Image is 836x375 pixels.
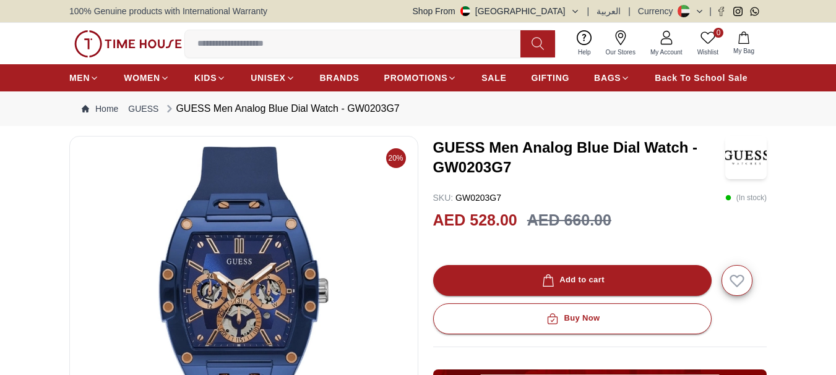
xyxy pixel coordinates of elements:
a: BAGS [594,67,630,89]
span: Back To School Sale [655,72,748,84]
a: Our Stores [598,28,643,59]
a: Help [571,28,598,59]
a: WOMEN [124,67,170,89]
a: Whatsapp [750,7,759,16]
a: 0Wishlist [690,28,726,59]
a: Home [82,103,118,115]
span: 20% [386,148,406,168]
span: Help [573,48,596,57]
a: SALE [481,67,506,89]
img: United Arab Emirates [460,6,470,16]
span: | [709,5,712,17]
img: ... [74,30,182,57]
span: My Bag [728,46,759,56]
div: GUESS Men Analog Blue Dial Watch - GW0203G7 [163,101,399,116]
a: UNISEX [251,67,295,89]
span: 100% Genuine products with International Warranty [69,5,267,17]
button: Add to cart [433,265,712,296]
span: | [628,5,631,17]
a: GIFTING [531,67,569,89]
div: Buy Now [544,311,600,326]
span: 0 [713,28,723,38]
span: SKU : [433,193,454,203]
nav: Breadcrumb [69,91,767,126]
h2: AED 528.00 [433,209,517,232]
span: KIDS [194,72,217,84]
a: KIDS [194,67,226,89]
span: Wishlist [692,48,723,57]
button: Shop From[GEOGRAPHIC_DATA] [413,5,580,17]
span: PROMOTIONS [384,72,448,84]
div: Add to cart [540,273,605,287]
span: BRANDS [320,72,360,84]
span: WOMEN [124,72,160,84]
span: GIFTING [531,72,569,84]
button: My Bag [726,29,762,58]
h3: GUESS Men Analog Blue Dial Watch - GW0203G7 [433,138,726,177]
span: MEN [69,72,90,84]
span: | [587,5,590,17]
span: My Account [645,48,687,57]
img: GUESS Men Analog Blue Dial Watch - GW0203G7 [725,136,767,179]
p: ( In stock ) [725,192,767,204]
span: Our Stores [601,48,640,57]
div: Currency [638,5,678,17]
a: Instagram [733,7,743,16]
a: BRANDS [320,67,360,89]
a: GUESS [128,103,158,115]
a: Back To School Sale [655,67,748,89]
a: Facebook [717,7,726,16]
span: SALE [481,72,506,84]
button: العربية [597,5,621,17]
a: PROMOTIONS [384,67,457,89]
span: BAGS [594,72,621,84]
button: Buy Now [433,303,712,334]
h3: AED 660.00 [527,209,611,232]
a: MEN [69,67,99,89]
span: UNISEX [251,72,285,84]
p: GW0203G7 [433,192,502,204]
